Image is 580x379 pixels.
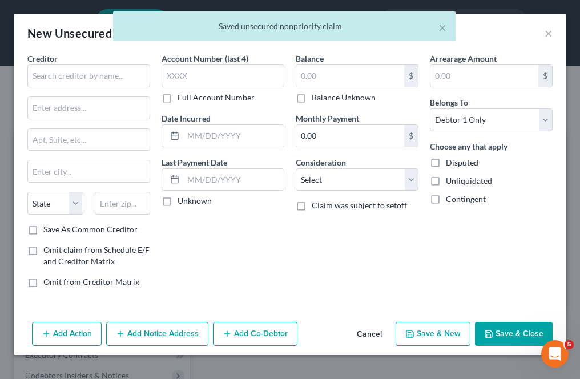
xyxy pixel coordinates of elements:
[475,322,553,346] button: Save & Close
[296,112,359,124] label: Monthly Payment
[162,64,284,87] input: XXXX
[28,160,150,182] input: Enter city...
[404,125,418,147] div: $
[296,156,346,168] label: Consideration
[348,323,391,346] button: Cancel
[438,21,446,34] button: ×
[312,92,376,103] label: Balance Unknown
[178,195,212,207] label: Unknown
[122,21,446,32] div: Saved unsecured nonpriority claim
[446,194,486,204] span: Contingent
[43,277,139,287] span: Omit from Creditor Matrix
[404,65,418,87] div: $
[43,224,138,235] label: Save As Common Creditor
[446,176,492,186] span: Unliquidated
[27,64,150,87] input: Search creditor by name...
[162,156,227,168] label: Last Payment Date
[28,97,150,119] input: Enter address...
[430,140,507,152] label: Choose any that apply
[565,340,574,349] span: 5
[396,322,470,346] button: Save & New
[296,65,404,87] input: 0.00
[106,322,208,346] button: Add Notice Address
[296,125,404,147] input: 0.00
[162,112,211,124] label: Date Incurred
[27,54,58,63] span: Creditor
[538,65,552,87] div: $
[213,322,297,346] button: Add Co-Debtor
[296,53,324,64] label: Balance
[28,129,150,151] input: Apt, Suite, etc...
[541,340,569,368] iframe: Intercom live chat
[430,53,497,64] label: Arrearage Amount
[162,53,248,64] label: Account Number (last 4)
[430,65,538,87] input: 0.00
[312,200,407,210] span: Claim was subject to setoff
[183,169,284,191] input: MM/DD/YYYY
[32,322,102,346] button: Add Action
[95,192,151,215] input: Enter zip...
[43,245,150,266] span: Omit claim from Schedule E/F and Creditor Matrix
[183,125,284,147] input: MM/DD/YYYY
[178,92,255,103] label: Full Account Number
[430,98,468,107] span: Belongs To
[446,158,478,167] span: Disputed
